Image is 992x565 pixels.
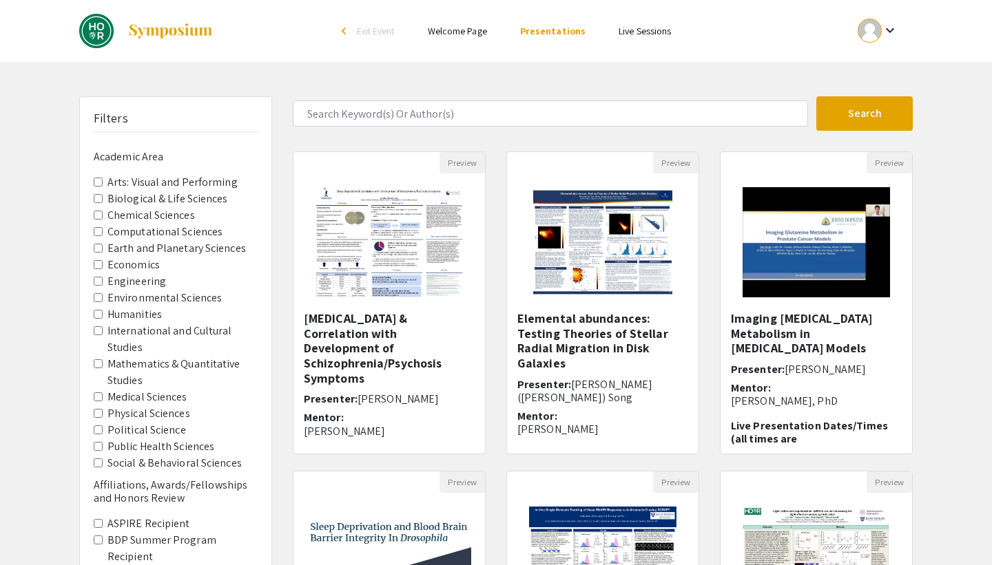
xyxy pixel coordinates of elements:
[867,152,912,173] button: Preview
[107,174,238,191] label: Arts: Visual and Performing
[304,311,475,385] h5: [MEDICAL_DATA] & Correlation with Development of Schizophrenia/Psychosis Symptoms
[107,257,160,273] label: Economics
[619,25,671,37] a: Live Sessions
[302,173,476,311] img: <p class="ql-align-center"><span style="color: rgb(0, 0, 0);">Sleep Deprivation &amp; Correlation...
[304,425,475,438] p: [PERSON_NAME]
[731,394,902,407] p: [PERSON_NAME], PhD
[107,455,242,471] label: Social & Behavioral Sciences
[107,405,190,422] label: Physical Sciences
[517,423,688,436] p: [PERSON_NAME]
[304,392,475,405] h6: Presenter:
[506,151,699,454] div: Open Presentation <p>Elemental abundances: Testing Theories of Stellar Radial Migration in Disk G...
[107,422,186,438] label: Political Science
[107,515,190,532] label: ASPIRE Recipient
[358,392,439,406] span: [PERSON_NAME]
[107,356,258,389] label: Mathematics & Quantitative Studies
[79,14,114,48] img: DREAMS: Fall 2024
[94,150,258,163] h6: Academic Area
[94,111,128,126] h5: Filters
[127,23,214,39] img: Symposium by ForagerOne
[517,409,557,423] span: Mentor:
[731,363,902,376] h6: Presenter:
[107,323,258,356] label: International and Cultural Studies
[107,438,214,455] label: Public Health Sciences
[843,15,913,46] button: Expand account dropdown
[731,418,888,459] span: Live Presentation Dates/Times (all times are [GEOGRAPHIC_DATA]):
[720,151,913,454] div: Open Presentation <p><span style="color: rgb(33, 33, 33);">Imaging Glutamine Metabolism in Prosta...
[729,173,903,311] img: <p><span style="color: rgb(33, 33, 33);">Imaging Glutamine Metabolism in Prostate Cancer Models</...
[731,381,771,395] span: Mentor:
[517,311,688,370] h5: Elemental abundances: Testing Theories of Stellar Radial Migration in Disk Galaxies
[882,22,898,39] mat-icon: Expand account dropdown
[79,14,214,48] a: DREAMS: Fall 2024
[816,96,913,131] button: Search
[107,207,195,224] label: Chemical Sciences
[653,152,699,173] button: Preview
[428,25,487,37] a: Welcome Page
[517,378,688,404] h6: Presenter:
[653,471,699,493] button: Preview
[107,191,228,207] label: Biological & Life Sciences
[520,25,586,37] a: Presentations
[304,410,344,425] span: Mentor:
[357,25,395,37] span: Exit Event
[342,27,350,35] div: arrow_back_ios
[440,471,485,493] button: Preview
[867,471,912,493] button: Preview
[517,173,688,311] img: <p>Elemental abundances: Testing Theories of Stellar Radial Migration in Disk Galaxies</p><p><br>...
[10,503,59,555] iframe: Chat
[107,389,187,405] label: Medical Sciences
[107,240,246,257] label: Earth and Planetary Sciences
[107,224,223,240] label: Computational Sciences
[107,273,166,290] label: Engineering
[107,532,258,565] label: BDP Summer Program Recipient
[440,152,485,173] button: Preview
[107,306,162,323] label: Humanities
[293,151,486,454] div: Open Presentation <p class="ql-align-center"><span style="color: rgb(0, 0, 0);">Sleep Deprivation...
[107,290,222,306] label: Environmental Sciences
[293,100,808,127] input: Search Keyword(s) Or Author(s)
[94,478,258,504] h6: Affiliations, Awards/Fellowships and Honors Review
[731,311,902,356] h5: Imaging [MEDICAL_DATA] Metabolism in [MEDICAL_DATA] Models
[517,377,652,405] span: [PERSON_NAME] ([PERSON_NAME]) Song
[785,362,866,376] span: [PERSON_NAME]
